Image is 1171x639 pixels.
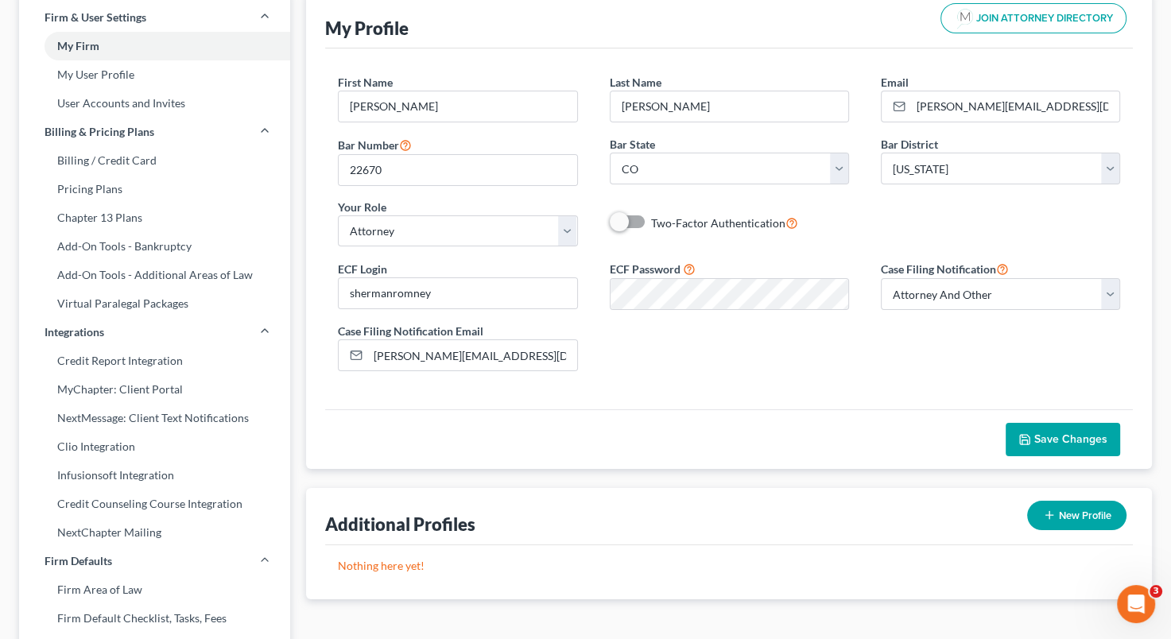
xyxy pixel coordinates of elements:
[325,513,475,536] div: Additional Profiles
[940,3,1126,33] button: JOIN ATTORNEY DIRECTORY
[19,461,290,490] a: Infusionsoft Integration
[325,17,409,40] div: My Profile
[19,203,290,232] a: Chapter 13 Plans
[19,60,290,89] a: My User Profile
[338,76,393,89] span: First Name
[1117,585,1155,623] iframe: Intercom live chat
[338,261,387,277] label: ECF Login
[881,259,1009,278] label: Case Filing Notification
[19,518,290,547] a: NextChapter Mailing
[19,347,290,375] a: Credit Report Integration
[338,135,412,154] label: Bar Number
[339,278,576,308] input: Enter ecf login...
[19,547,290,575] a: Firm Defaults
[19,432,290,461] a: Clio Integration
[339,91,576,122] input: Enter first name...
[1034,432,1107,446] span: Save Changes
[1006,423,1120,456] button: Save Changes
[19,175,290,203] a: Pricing Plans
[19,404,290,432] a: NextMessage: Client Text Notifications
[976,14,1113,24] span: JOIN ATTORNEY DIRECTORY
[954,7,976,29] img: modern-attorney-logo-488310dd42d0e56951fffe13e3ed90e038bc441dd813d23dff0c9337a977f38e.png
[1027,501,1126,530] button: New Profile
[45,553,112,569] span: Firm Defaults
[610,76,661,89] span: Last Name
[19,490,290,518] a: Credit Counseling Course Integration
[19,318,290,347] a: Integrations
[19,289,290,318] a: Virtual Paralegal Packages
[611,91,848,122] input: Enter last name...
[368,340,576,370] input: Enter notification email..
[19,604,290,633] a: Firm Default Checklist, Tasks, Fees
[19,375,290,404] a: MyChapter: Client Portal
[338,323,483,339] label: Case Filing Notification Email
[45,324,104,340] span: Integrations
[881,136,938,153] label: Bar District
[1150,585,1162,598] span: 3
[339,155,576,185] input: #
[338,200,386,214] span: Your Role
[651,216,785,230] span: Two-Factor Authentication
[19,3,290,32] a: Firm & User Settings
[610,261,680,277] label: ECF Password
[19,575,290,604] a: Firm Area of Law
[45,124,154,140] span: Billing & Pricing Plans
[19,89,290,118] a: User Accounts and Invites
[19,261,290,289] a: Add-On Tools - Additional Areas of Law
[19,118,290,146] a: Billing & Pricing Plans
[881,76,909,89] span: Email
[610,136,655,153] label: Bar State
[45,10,146,25] span: Firm & User Settings
[19,232,290,261] a: Add-On Tools - Bankruptcy
[19,32,290,60] a: My Firm
[911,91,1119,122] input: Enter email...
[19,146,290,175] a: Billing / Credit Card
[338,558,1120,574] p: Nothing here yet!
